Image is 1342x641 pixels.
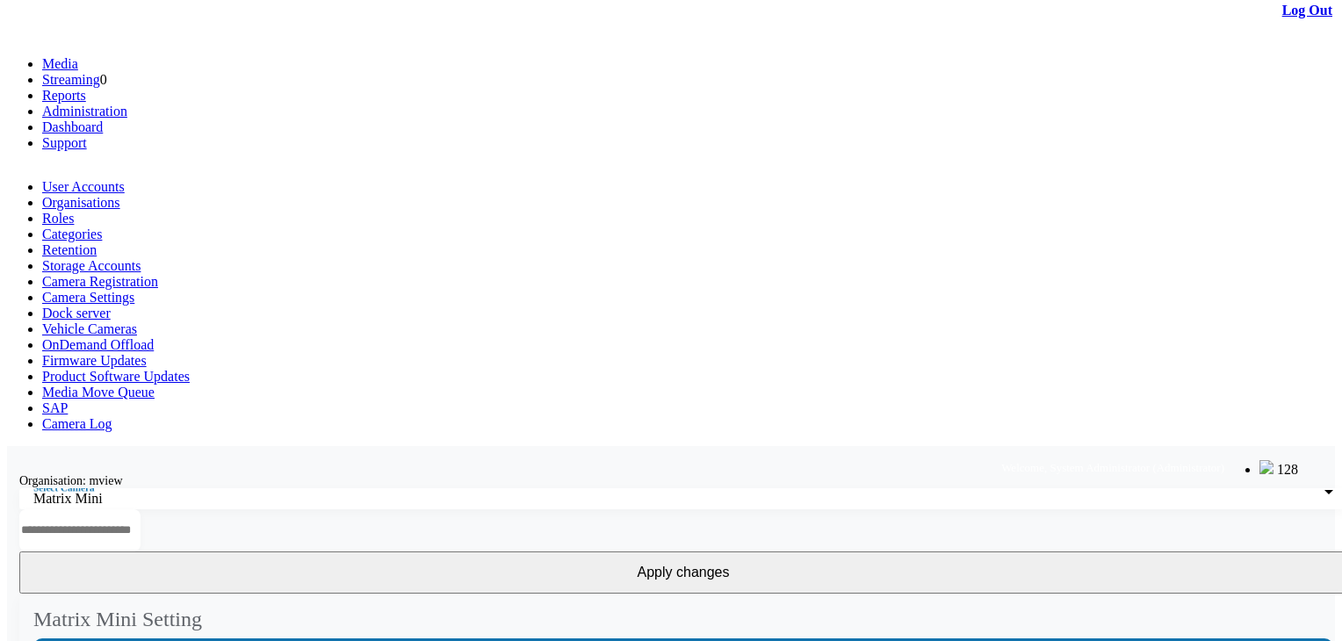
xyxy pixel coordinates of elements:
[42,385,155,400] a: Media Move Queue
[42,274,158,289] a: Camera Registration
[33,491,103,506] span: Matrix Mini
[42,135,87,150] a: Support
[42,337,154,352] a: OnDemand Offload
[42,179,125,194] a: User Accounts
[42,416,112,431] a: Camera Log
[42,56,78,71] a: Media
[42,306,111,320] a: Dock server
[42,321,137,336] a: Vehicle Cameras
[42,195,120,210] a: Organisations
[42,211,74,226] a: Roles
[42,104,127,119] a: Administration
[1001,461,1224,474] span: Welcome, System Administrator (Administrator)
[42,369,190,384] a: Product Software Updates
[42,242,97,257] a: Retention
[42,290,134,305] a: Camera Settings
[1282,3,1332,18] a: Log Out
[42,258,141,273] a: Storage Accounts
[42,400,68,415] a: SAP
[42,88,86,103] a: Reports
[42,353,147,368] a: Firmware Updates
[1277,462,1298,477] span: 128
[42,72,100,87] a: Streaming
[33,608,202,631] mat-card-title: Matrix Mini Setting
[19,474,123,487] label: Organisation: mview
[42,119,103,134] a: Dashboard
[100,72,107,87] span: 0
[1259,460,1273,474] img: bell25.png
[42,227,102,241] a: Categories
